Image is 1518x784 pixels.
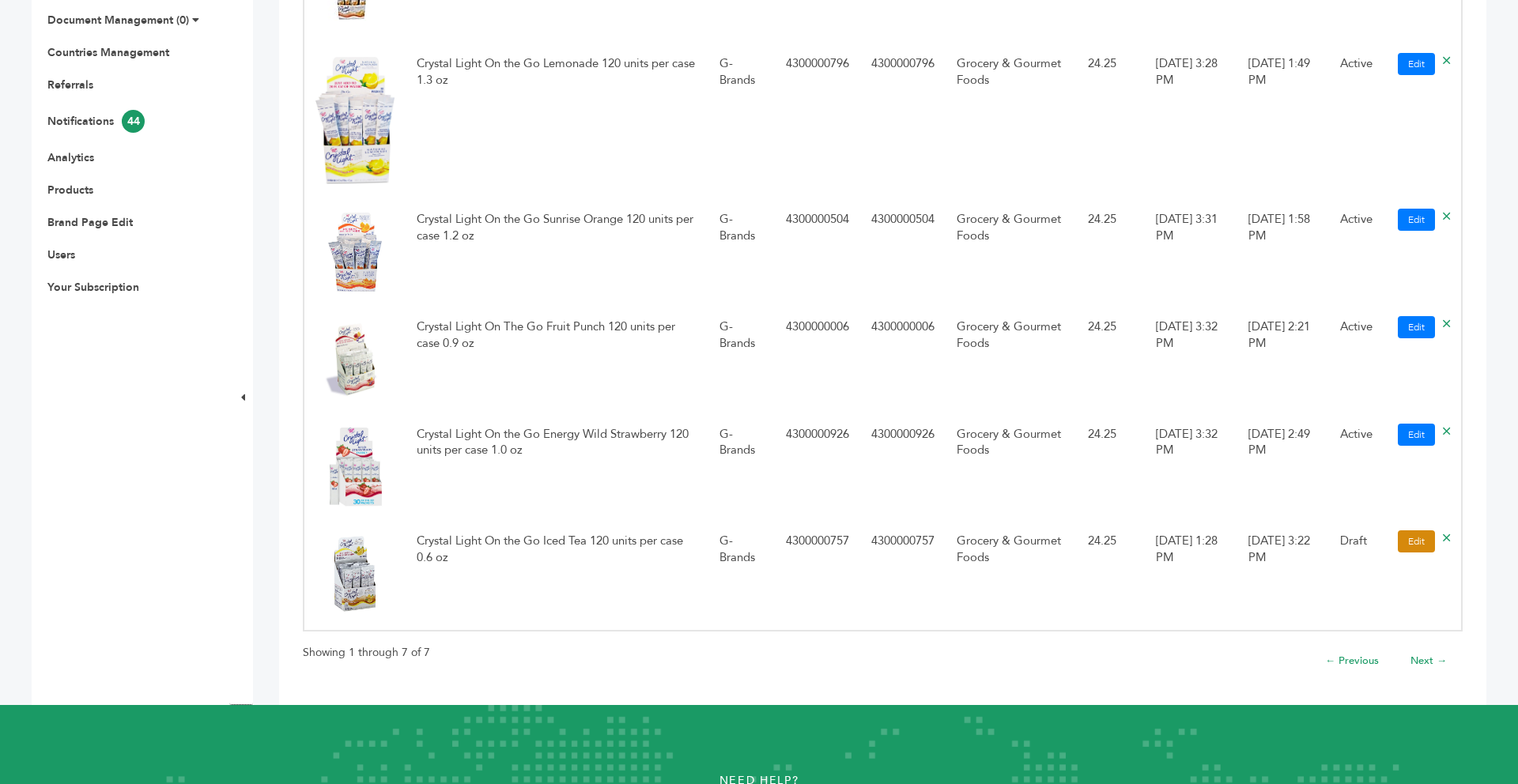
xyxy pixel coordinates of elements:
[946,308,1077,416] td: Grocery & Gourmet Foods
[1077,45,1145,201] td: 24.25
[860,416,946,523] td: 4300000926
[47,45,169,60] a: Countries Management
[303,643,430,662] p: Showing 1 through 7 of 7
[946,416,1077,523] td: Grocery & Gourmet Foods
[946,45,1077,201] td: Grocery & Gourmet Foods
[406,45,708,201] td: Crystal Light On the Go Lemonade 120 units per case 1.3 oz
[315,213,395,292] img: No Image
[122,110,145,133] span: 44
[1398,209,1435,231] a: Edit
[1410,654,1447,668] a: Next →
[1325,654,1379,668] a: ← Previous
[1398,316,1435,338] a: Edit
[860,45,946,201] td: 4300000796
[860,201,946,308] td: 4300000504
[775,308,860,416] td: 4300000006
[1237,201,1329,308] td: [DATE] 1:58 PM
[315,534,395,613] img: No Image
[1145,522,1238,631] td: [DATE] 1:28 PM
[1077,522,1145,631] td: 24.25
[47,150,94,165] a: Analytics
[775,416,860,523] td: 4300000926
[1145,201,1238,308] td: [DATE] 3:31 PM
[1237,45,1329,201] td: [DATE] 1:49 PM
[1329,522,1387,631] td: Draft
[860,522,946,631] td: 4300000757
[315,428,395,507] img: No Image
[1077,308,1145,416] td: 24.25
[47,183,93,198] a: Products
[1237,522,1329,631] td: [DATE] 3:22 PM
[406,522,708,631] td: Crystal Light On the Go Iced Tea 120 units per case 0.6 oz
[47,247,75,262] a: Users
[1077,416,1145,523] td: 24.25
[47,215,133,230] a: Brand Page Edit
[708,45,775,201] td: G-Brands
[775,522,860,631] td: 4300000757
[860,308,946,416] td: 4300000006
[1398,424,1435,446] a: Edit
[47,114,145,129] a: Notifications44
[708,416,775,523] td: G-Brands
[406,308,708,416] td: Crystal Light On The Go Fruit Punch 120 units per case 0.9 oz
[47,13,189,28] a: Document Management (0)
[1237,308,1329,416] td: [DATE] 2:21 PM
[1077,201,1145,308] td: 24.25
[1145,308,1238,416] td: [DATE] 3:32 PM
[708,308,775,416] td: G-Brands
[775,45,860,201] td: 4300000796
[1329,201,1387,308] td: Active
[406,416,708,523] td: Crystal Light On the Go Energy Wild Strawberry 120 units per case 1.0 oz
[1398,53,1435,75] a: Edit
[1398,530,1435,552] a: Edit
[315,57,395,184] img: No Image
[47,77,93,92] a: Referrals
[946,201,1077,308] td: Grocery & Gourmet Foods
[406,201,708,308] td: Crystal Light On the Go Sunrise Orange 120 units per case 1.2 oz
[1145,45,1238,201] td: [DATE] 3:28 PM
[708,201,775,308] td: G-Brands
[775,201,860,308] td: 4300000504
[1329,416,1387,523] td: Active
[1237,416,1329,523] td: [DATE] 2:49 PM
[47,280,139,295] a: Your Subscription
[1329,308,1387,416] td: Active
[1145,416,1238,523] td: [DATE] 3:32 PM
[946,522,1077,631] td: Grocery & Gourmet Foods
[1329,45,1387,201] td: Active
[708,522,775,631] td: G-Brands
[315,320,395,399] img: No Image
